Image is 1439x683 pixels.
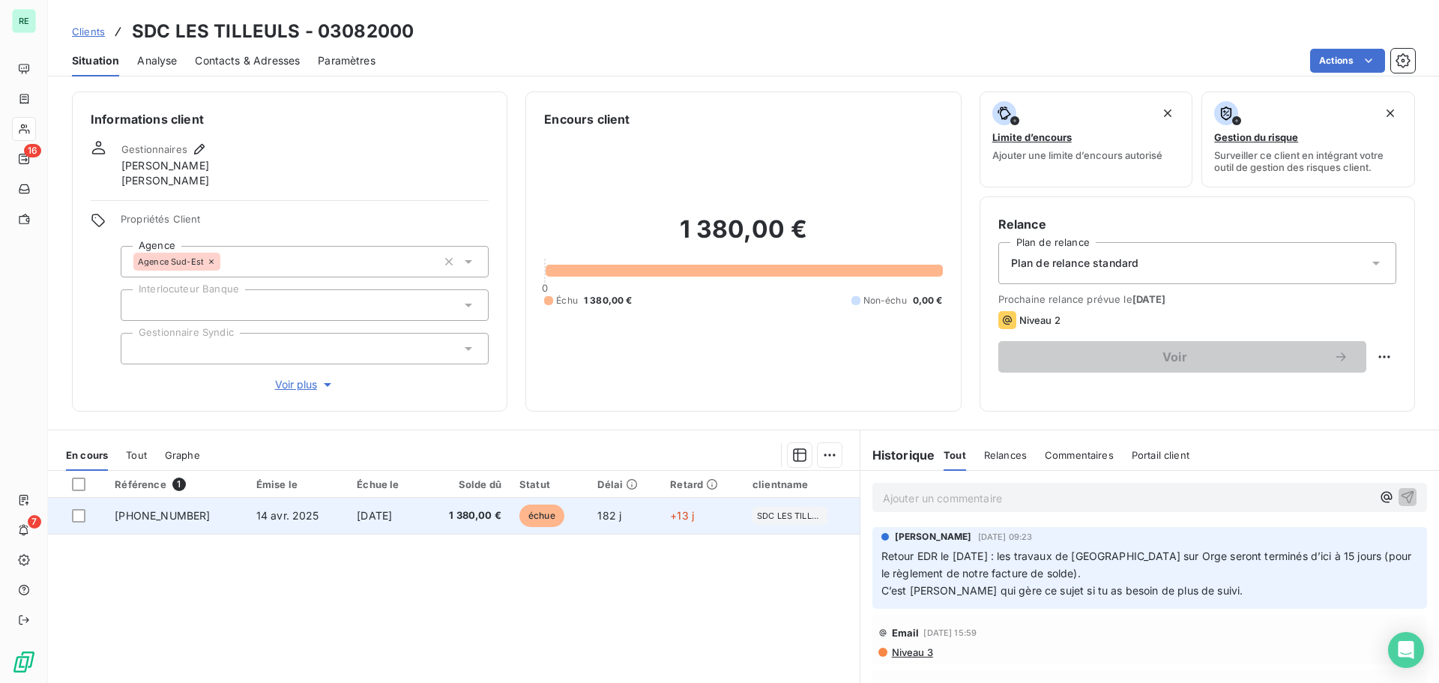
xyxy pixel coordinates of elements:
[115,509,210,522] span: [PHONE_NUMBER]
[195,53,300,68] span: Contacts & Adresses
[1201,91,1415,187] button: Gestion du risqueSurveiller ce client en intégrant votre outil de gestion des risques client.
[980,91,1193,187] button: Limite d’encoursAjouter une limite d’encours autorisé
[913,294,943,307] span: 0,00 €
[256,478,339,490] div: Émise le
[1045,449,1114,461] span: Commentaires
[66,449,108,461] span: En cours
[519,505,564,527] span: échue
[992,149,1162,161] span: Ajouter une limite d’encours autorisé
[544,110,630,128] h6: Encours client
[133,298,145,312] input: Ajouter une valeur
[1019,314,1061,326] span: Niveau 2
[121,173,209,188] span: [PERSON_NAME]
[121,213,489,234] span: Propriétés Client
[1214,149,1402,173] span: Surveiller ce client en intégrant votre outil de gestion des risques client.
[121,376,489,393] button: Voir plus
[923,628,977,637] span: [DATE] 15:59
[752,478,851,490] div: clientname
[1016,351,1333,363] span: Voir
[220,255,232,268] input: Ajouter une valeur
[165,449,200,461] span: Graphe
[998,341,1366,373] button: Voir
[1011,256,1139,271] span: Plan de relance standard
[91,110,489,128] h6: Informations client
[542,282,548,294] span: 0
[584,294,633,307] span: 1 380,00 €
[1132,293,1166,305] span: [DATE]
[72,24,105,39] a: Clients
[1214,131,1298,143] span: Gestion du risque
[12,650,36,674] img: Logo LeanPay
[519,478,579,490] div: Statut
[132,18,414,45] h3: SDC LES TILLEULS - 03082000
[24,144,41,157] span: 16
[992,131,1072,143] span: Limite d’encours
[275,377,335,392] span: Voir plus
[72,53,119,68] span: Situation
[860,446,935,464] h6: Historique
[597,509,621,522] span: 182 j
[357,478,414,490] div: Échue le
[881,584,1243,597] span: C’est [PERSON_NAME] qui gère ce sujet si tu as besoin de plus de suivi.
[895,530,972,544] span: [PERSON_NAME]
[172,478,186,491] span: 1
[432,478,501,490] div: Solde dû
[890,646,933,658] span: Niveau 3
[998,293,1396,305] span: Prochaine relance prévue le
[138,257,204,266] span: Agence Sud-Est
[863,294,907,307] span: Non-échu
[256,509,319,522] span: 14 avr. 2025
[544,214,942,259] h2: 1 380,00 €
[357,509,392,522] span: [DATE]
[998,215,1396,233] h6: Relance
[1132,449,1189,461] span: Portail client
[72,25,105,37] span: Clients
[597,478,652,490] div: Délai
[892,627,920,639] span: Email
[984,449,1027,461] span: Relances
[432,508,501,523] span: 1 380,00 €
[881,550,1415,580] span: Retour EDR le [DATE] : les travaux de [GEOGRAPHIC_DATA] sur Orge seront terminés d’ici à 15 jours...
[670,478,734,490] div: Retard
[1388,632,1424,668] div: Open Intercom Messenger
[121,158,209,173] span: [PERSON_NAME]
[121,143,187,155] span: Gestionnaires
[115,478,238,491] div: Référence
[318,53,375,68] span: Paramètres
[978,532,1033,541] span: [DATE] 09:23
[133,342,145,355] input: Ajouter une valeur
[944,449,966,461] span: Tout
[556,294,578,307] span: Échu
[137,53,177,68] span: Analyse
[757,511,823,520] span: SDC LES TILLEULS
[670,509,694,522] span: +13 j
[126,449,147,461] span: Tout
[1310,49,1385,73] button: Actions
[28,515,41,529] span: 7
[12,9,36,33] div: RE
